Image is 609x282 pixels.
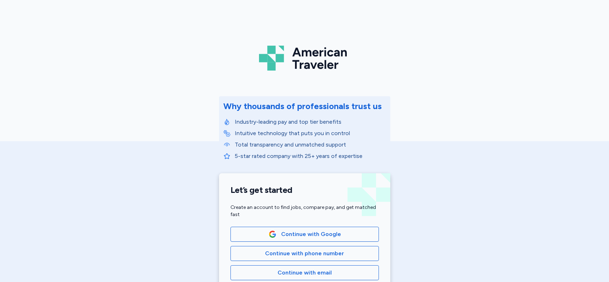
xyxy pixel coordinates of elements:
img: Logo [259,43,350,73]
div: Why thousands of professionals trust us [223,101,382,112]
p: Industry-leading pay and top tier benefits [235,118,386,126]
span: Continue with phone number [265,249,344,258]
h1: Let’s get started [230,185,379,195]
div: Create an account to find jobs, compare pay, and get matched fast [230,204,379,218]
p: 5-star rated company with 25+ years of expertise [235,152,386,160]
span: Continue with email [278,268,332,277]
button: Continue with email [230,265,379,280]
p: Intuitive technology that puts you in control [235,129,386,138]
img: Google Logo [269,230,276,238]
button: Continue with phone number [230,246,379,261]
span: Continue with Google [281,230,341,239]
p: Total transparency and unmatched support [235,140,386,149]
button: Google LogoContinue with Google [230,227,379,242]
